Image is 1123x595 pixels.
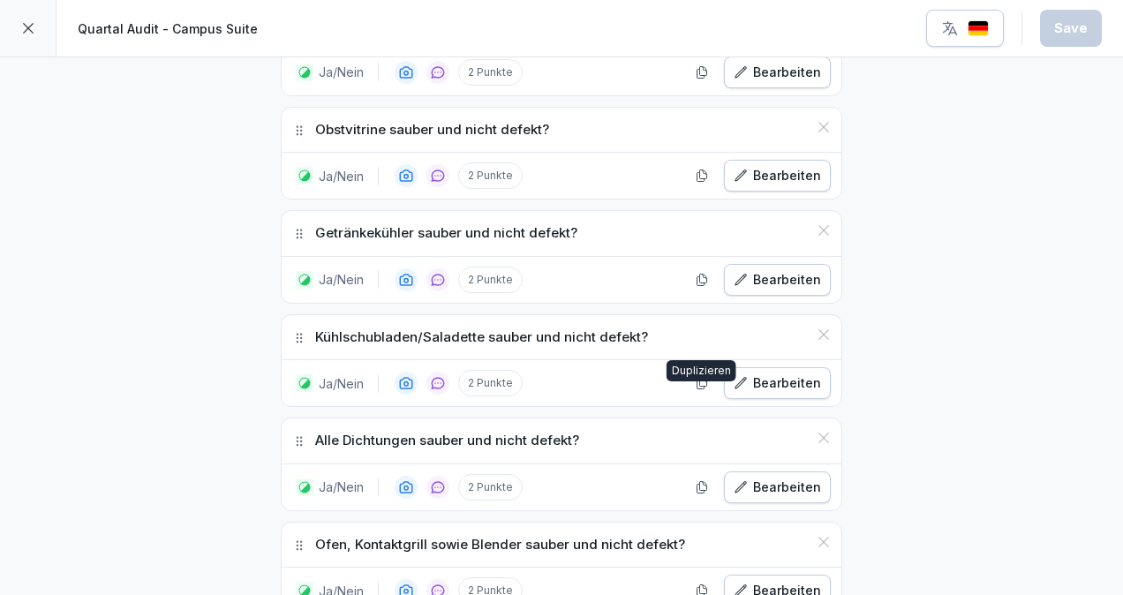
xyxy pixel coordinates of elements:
p: Quartal Audit - Campus Suite [78,19,258,38]
p: Getränkekühler sauber und nicht defekt? [315,223,577,244]
p: Ja/Nein [319,478,364,496]
p: Ofen, Kontaktgrill sowie Blender sauber und nicht defekt? [315,535,685,555]
button: Bearbeiten [724,471,831,503]
div: Save [1054,19,1088,38]
p: Ja/Nein [319,270,364,289]
button: Bearbeiten [724,160,831,192]
div: Bearbeiten [734,63,821,82]
button: Bearbeiten [724,264,831,296]
p: 2 Punkte [458,59,523,86]
div: Bearbeiten [734,166,821,185]
img: de.svg [968,20,989,37]
p: Obstvitrine sauber und nicht defekt? [315,120,549,140]
p: Ja/Nein [319,167,364,185]
button: Bearbeiten [724,367,831,399]
p: 2 Punkte [458,370,523,396]
div: Bearbeiten [734,270,821,290]
p: Duplizieren [672,364,731,378]
p: 2 Punkte [458,162,523,189]
button: Bearbeiten [724,56,831,88]
p: Ja/Nein [319,374,364,393]
button: Save [1040,10,1102,47]
div: Bearbeiten [734,373,821,393]
p: Alle Dichtungen sauber und nicht defekt? [315,431,579,451]
p: 2 Punkte [458,474,523,501]
p: 2 Punkte [458,267,523,293]
div: Bearbeiten [734,478,821,497]
p: Kühlschubladen/Saladette sauber und nicht defekt? [315,328,648,348]
p: Ja/Nein [319,63,364,81]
